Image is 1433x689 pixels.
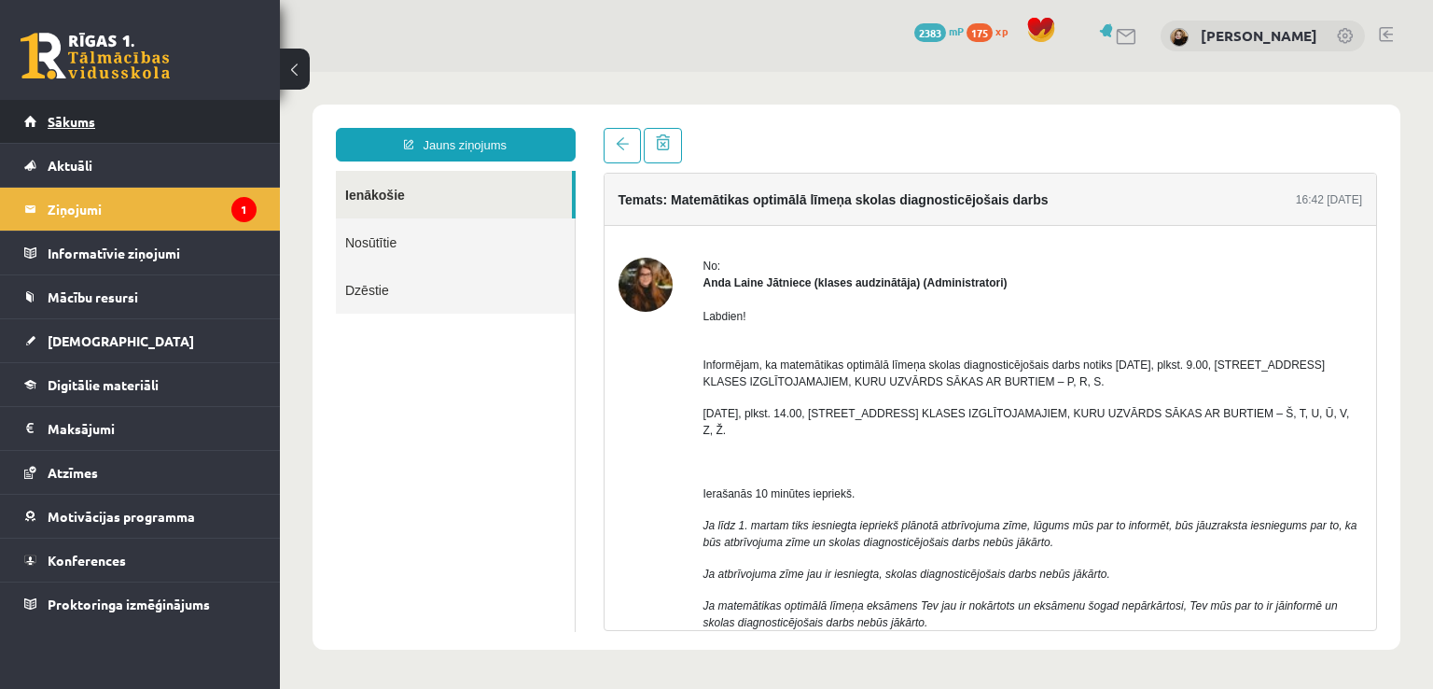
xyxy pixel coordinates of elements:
[48,508,195,525] span: Motivācijas programma
[48,113,95,130] span: Sākums
[48,188,257,231] legend: Ziņojumi
[703,464,773,477] i: nebūs jākārto.
[914,23,964,38] a: 2383 mP
[424,527,1058,557] i: Ja matemātikas optimālā līmeņa eksāmens Tev jau ir nokārtots un eksāmenu šogad nepārkārtosi, Tev ...
[231,197,257,222] i: 1
[21,33,170,79] a: Rīgas 1. Tālmācības vidusskola
[424,238,466,251] span: Labdien!
[56,147,295,194] a: Nosūtītie
[48,596,210,612] span: Proktoringa izmēģinājums
[48,464,98,481] span: Atzīmes
[424,415,576,429] span: Ierašanās 10 minūtes iepriekš.
[1170,28,1189,47] img: Daniela Ūse
[424,496,758,509] i: Ja atbrīvojuma zīme jau ir iesniegta, skolas diagnosticējošais darbs
[424,335,1070,365] span: [DATE], plkst. 14.00, [STREET_ADDRESS] KLASES IZGLĪTOJAMAJIEM, KURU UZVĀRDS SĀKAS AR BURTIEM – Š,...
[24,188,257,231] a: Ziņojumi1
[24,539,257,582] a: Konferences
[48,232,257,274] legend: Informatīvie ziņojumi
[424,447,1078,477] i: Ja līdz 1. martam tiks iesniegta iepriekš plānotā atbrīvojuma zīme, lūgums mūs par to informēt, b...
[949,23,964,38] span: mP
[56,194,295,242] a: Dzēstie
[424,186,1083,203] div: No:
[967,23,993,42] span: 175
[577,544,647,557] i: nebūs jākārto.
[56,56,296,90] a: Jauns ziņojums
[48,332,194,349] span: [DEMOGRAPHIC_DATA]
[24,495,257,538] a: Motivācijas programma
[759,496,829,509] i: nebūs jākārto.
[24,451,257,494] a: Atzīmes
[24,275,257,318] a: Mācību resursi
[1016,120,1082,136] div: 16:42 [DATE]
[24,407,257,450] a: Maksājumi
[24,100,257,143] a: Sākums
[424,204,728,218] strong: Anda Laine Jātniece (klases audzinātāja) (Administratori)
[1201,26,1317,45] a: [PERSON_NAME]
[48,552,126,569] span: Konferences
[967,23,1017,38] a: 175 xp
[424,287,1046,316] span: Informējam, ka matemātikas optimālā līmeņa skolas diagnosticējošais darbs notiks [DATE], plkst. 9...
[56,99,292,147] a: Ienākošie
[24,319,257,362] a: [DEMOGRAPHIC_DATA]
[24,232,257,274] a: Informatīvie ziņojumi
[24,363,257,406] a: Digitālie materiāli
[914,23,946,42] span: 2383
[48,376,159,393] span: Digitālie materiāli
[24,144,257,187] a: Aktuāli
[48,157,92,174] span: Aktuāli
[24,583,257,626] a: Proktoringa izmēģinājums
[995,23,1008,38] span: xp
[339,186,393,240] img: Anda Laine Jātniece (klases audzinātāja)
[48,407,257,450] legend: Maksājumi
[339,120,769,135] h4: Temats: Matemātikas optimālā līmeņa skolas diagnosticējošais darbs
[48,288,138,305] span: Mācību resursi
